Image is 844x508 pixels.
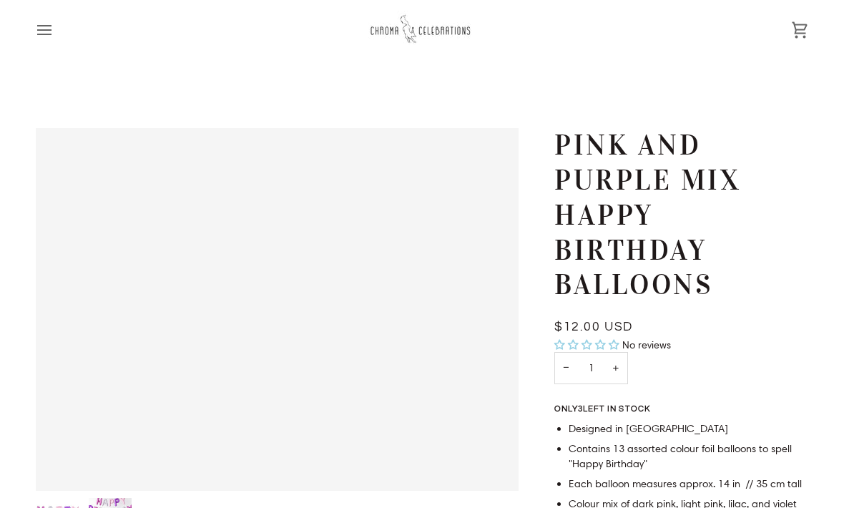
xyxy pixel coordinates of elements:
[368,11,476,49] img: Chroma Celebrations
[554,338,622,351] span: 0.00 stars
[604,352,628,384] button: Increase quantity
[569,442,792,471] span: Contains 13 assorted colour foil balloons to spell "Happy Birthday"
[554,321,633,333] span: $12.00 USD
[554,128,798,303] h1: Pink and Purple Mix Happy Birthday Balloons
[554,352,628,384] input: Quantity
[569,477,802,490] span: Each balloon measures approx. 14 in // 35 cm tall
[622,338,671,351] span: No reviews
[569,421,808,437] li: Designed in [GEOGRAPHIC_DATA]
[554,352,577,384] button: Decrease quantity
[554,405,657,414] span: Only left in stock
[578,405,583,413] span: 3
[36,128,519,490] div: Pink and Purple Mix Happy Birthday Balloons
